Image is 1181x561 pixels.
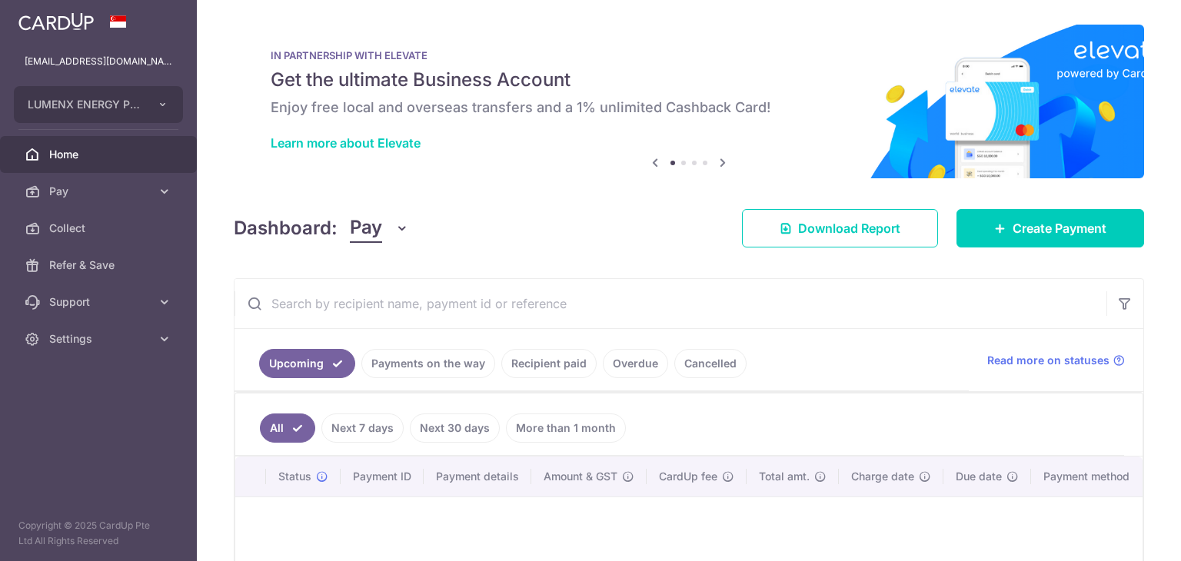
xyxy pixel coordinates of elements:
span: Refer & Save [49,257,151,273]
a: Cancelled [674,349,747,378]
span: Create Payment [1013,219,1106,237]
th: Payment ID [341,456,424,496]
span: Due date [956,469,1002,484]
a: Learn more about Elevate [271,135,421,151]
span: CardUp fee [659,469,717,484]
a: Next 7 days [321,413,404,443]
a: Read more on statuses [987,353,1125,368]
button: Pay [350,214,409,243]
a: Download Report [742,209,938,247]
span: Support [49,294,151,310]
span: Collect [49,221,151,236]
input: Search by recipient name, payment id or reference [235,279,1106,328]
a: Upcoming [259,349,355,378]
img: CardUp [18,12,94,31]
span: LUMENX ENERGY PTE. LTD. [28,97,141,112]
span: Charge date [851,469,914,484]
span: Amount & GST [544,469,617,484]
th: Payment details [424,456,531,496]
p: IN PARTNERSHIP WITH ELEVATE [271,49,1107,61]
h6: Enjoy free local and overseas transfers and a 1% unlimited Cashback Card! [271,98,1107,117]
p: [EMAIL_ADDRESS][DOMAIN_NAME] [25,54,172,69]
span: Total amt. [759,469,810,484]
span: Pay [49,184,151,199]
span: Home [49,147,151,162]
a: Recipient paid [501,349,597,378]
a: Next 30 days [410,413,500,443]
a: More than 1 month [506,413,626,443]
h4: Dashboard: [234,214,338,242]
span: Read more on statuses [987,353,1109,368]
span: Status [278,469,311,484]
h5: Get the ultimate Business Account [271,68,1107,92]
button: LUMENX ENERGY PTE. LTD. [14,86,183,123]
th: Payment method [1031,456,1148,496]
a: Create Payment [956,209,1144,247]
a: All [260,413,315,443]
img: Renovation banner [234,25,1144,178]
a: Overdue [603,349,668,378]
span: Pay [350,214,382,243]
span: Settings [49,331,151,347]
a: Payments on the way [361,349,495,378]
span: Download Report [798,219,900,237]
